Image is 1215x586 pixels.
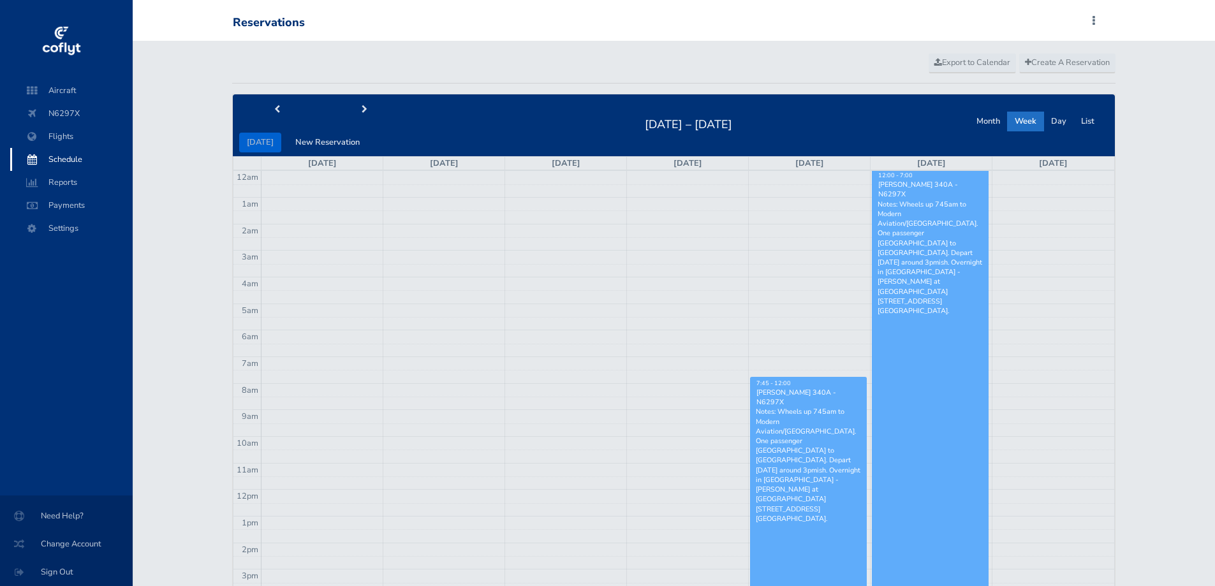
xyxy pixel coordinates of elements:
[1007,112,1044,131] button: Week
[15,560,117,583] span: Sign Out
[674,157,702,169] a: [DATE]
[242,278,258,289] span: 4am
[242,570,258,582] span: 3pm
[23,125,120,148] span: Flights
[1043,112,1074,131] button: Day
[15,504,117,527] span: Need Help?
[23,102,120,125] span: N6297X
[878,172,913,179] span: 12:00 - 7:00
[242,411,258,422] span: 9am
[929,54,1016,73] a: Export to Calendar
[308,157,337,169] a: [DATE]
[242,544,258,555] span: 2pm
[242,385,258,396] span: 8am
[237,437,258,449] span: 10am
[237,464,258,476] span: 11am
[15,532,117,555] span: Change Account
[1039,157,1068,169] a: [DATE]
[756,407,861,524] p: Notes: Wheels up 745am to Modern Aviation/[GEOGRAPHIC_DATA]. One passenger [GEOGRAPHIC_DATA] to [...
[242,225,258,237] span: 2am
[1019,54,1116,73] a: Create A Reservation
[878,180,983,199] div: [PERSON_NAME] 340A - N6297X
[756,379,791,387] span: 7:45 - 12:00
[430,157,459,169] a: [DATE]
[242,331,258,342] span: 6am
[637,114,740,132] h2: [DATE] – [DATE]
[23,148,120,171] span: Schedule
[23,217,120,240] span: Settings
[878,200,983,316] p: Notes: Wheels up 745am to Modern Aviation/[GEOGRAPHIC_DATA]. One passenger [GEOGRAPHIC_DATA] to [...
[233,100,321,120] button: prev
[321,100,409,120] button: next
[969,112,1008,131] button: Month
[917,157,946,169] a: [DATE]
[242,358,258,369] span: 7am
[40,22,82,61] img: coflyt logo
[288,133,367,152] button: New Reservation
[795,157,824,169] a: [DATE]
[242,517,258,529] span: 1pm
[242,251,258,263] span: 3am
[1025,57,1110,68] span: Create A Reservation
[934,57,1010,68] span: Export to Calendar
[242,198,258,210] span: 1am
[237,490,258,502] span: 12pm
[756,388,861,407] div: [PERSON_NAME] 340A - N6297X
[552,157,580,169] a: [DATE]
[239,133,281,152] button: [DATE]
[23,171,120,194] span: Reports
[23,194,120,217] span: Payments
[1073,112,1102,131] button: List
[237,172,258,183] span: 12am
[242,305,258,316] span: 5am
[233,16,305,30] div: Reservations
[23,79,120,102] span: Aircraft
